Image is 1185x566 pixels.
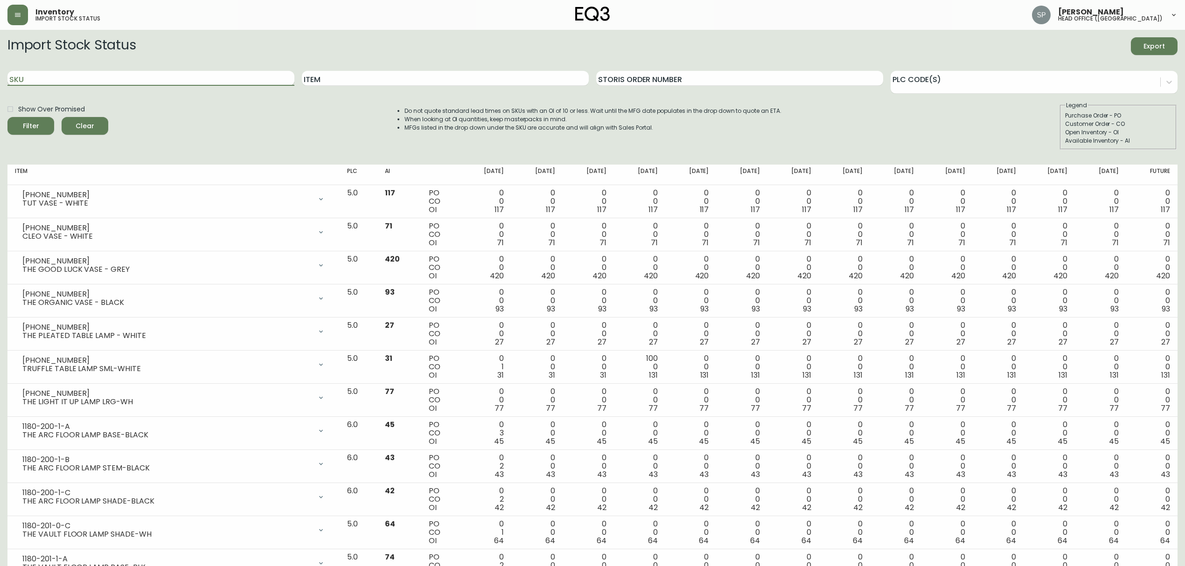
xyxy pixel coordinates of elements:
div: TRUFFLE TABLE LAMP SML-WHITE [22,365,312,373]
h2: Import Stock Status [7,37,136,55]
button: Clear [62,117,108,135]
span: 93 [957,304,965,314]
span: 93 [649,304,658,314]
div: Purchase Order - PO [1065,111,1171,120]
span: Inventory [35,8,74,16]
span: 77 [546,403,555,414]
span: 93 [906,304,914,314]
div: PO CO [429,255,453,280]
div: 0 0 [980,222,1017,247]
span: 45 [385,419,395,430]
td: 5.0 [340,218,377,251]
div: 0 0 [1134,222,1170,247]
div: THE PLEATED TABLE LAMP - WHITE [22,331,312,340]
div: [PHONE_NUMBER] [22,323,312,331]
div: THE LIGHT IT UP LAMP LRG-WH [22,398,312,406]
div: 0 0 [1134,189,1170,214]
div: 0 0 [519,354,555,380]
div: 1180-200-1-BTHE ARC FLOOR LAMP STEM-BLACK [15,454,332,474]
h5: head office ([GEOGRAPHIC_DATA]) [1058,16,1163,21]
th: AI [377,165,421,185]
th: [DATE] [1075,165,1126,185]
span: 93 [854,304,863,314]
div: 1180-200-1-A [22,422,312,431]
th: [DATE] [563,165,614,185]
div: 0 0 [1031,222,1067,247]
div: 0 0 [1082,222,1119,247]
th: PLC [340,165,377,185]
div: TUT VASE - WHITE [22,199,312,207]
div: 0 0 [621,222,658,247]
div: 0 0 [1134,321,1170,346]
div: 0 0 [467,255,504,280]
div: 0 0 [519,189,555,214]
th: [DATE] [921,165,973,185]
div: 0 0 [673,387,709,413]
span: 77 [802,403,811,414]
div: 0 0 [878,222,914,247]
span: 27 [1110,337,1119,347]
div: 0 0 [826,354,863,380]
div: PO CO [429,387,453,413]
div: Available Inventory - AI [1065,137,1171,145]
div: 1180-201-0-C [22,522,312,530]
legend: Legend [1065,101,1088,110]
span: 71 [1163,237,1170,248]
div: 0 0 [570,222,606,247]
span: OI [429,370,437,380]
div: PO CO [429,354,453,380]
div: 0 0 [878,189,914,214]
span: 117 [1058,204,1067,215]
span: 71 [599,237,606,248]
div: [PHONE_NUMBER] [22,257,312,265]
span: 131 [802,370,811,380]
span: 27 [1059,337,1067,347]
span: 27 [802,337,811,347]
div: 0 0 [775,387,811,413]
div: THE VAULT FLOOR LAMP SHADE-WH [22,530,312,538]
div: 0 0 [519,387,555,413]
span: 71 [548,237,555,248]
div: CLEO VASE - WHITE [22,232,312,241]
div: 0 0 [929,222,965,247]
div: [PHONE_NUMBER]THE GOOD LUCK VASE - GREY [15,255,332,276]
span: 31 [600,370,606,380]
span: Clear [69,120,101,132]
div: 0 0 [1082,255,1119,280]
div: 0 0 [1082,321,1119,346]
td: 5.0 [340,185,377,218]
span: 77 [495,403,504,414]
span: 93 [1008,304,1016,314]
span: 71 [1060,237,1067,248]
span: 420 [592,270,606,281]
span: 420 [746,270,760,281]
div: PO CO [429,321,453,346]
div: 0 0 [1134,255,1170,280]
div: THE ARC FLOOR LAMP BASE-BLACK [22,431,312,439]
div: THE ARC FLOOR LAMP SHADE-BLACK [22,497,312,505]
div: 0 0 [673,255,709,280]
div: 0 0 [775,288,811,313]
span: 77 [1058,403,1067,414]
div: 0 0 [673,288,709,313]
span: 71 [958,237,965,248]
div: 0 0 [621,255,658,280]
span: 420 [797,270,811,281]
button: Filter [7,117,54,135]
div: 0 0 [1082,387,1119,413]
div: 0 0 [570,288,606,313]
div: 0 0 [929,255,965,280]
img: 0cb179e7bf3690758a1aaa5f0aafa0b4 [1032,6,1051,24]
div: 0 0 [929,387,965,413]
div: 0 0 [826,387,863,413]
div: [PHONE_NUMBER]THE ORGANIC VASE - BLACK [15,288,332,309]
span: 117 [597,204,606,215]
div: 0 0 [980,387,1017,413]
div: 0 0 [1082,354,1119,380]
span: OI [429,270,437,281]
div: [PHONE_NUMBER] [22,191,312,199]
span: OI [429,304,437,314]
th: [DATE] [973,165,1024,185]
span: 71 [1009,237,1016,248]
div: 0 0 [826,321,863,346]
